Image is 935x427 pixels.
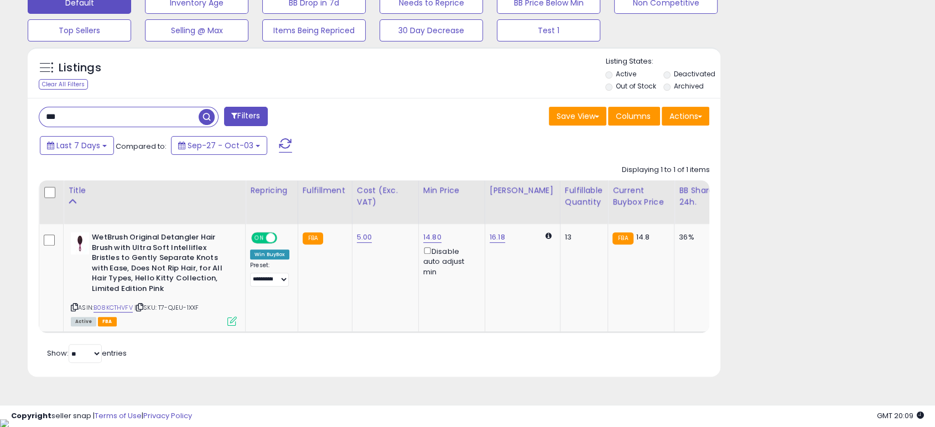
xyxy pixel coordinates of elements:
[612,185,669,208] div: Current Buybox Price
[423,245,476,277] div: Disable auto adjust min
[636,232,650,242] span: 14.8
[71,232,237,325] div: ASIN:
[276,233,293,243] span: OFF
[250,249,289,259] div: Win BuyBox
[679,232,715,242] div: 36%
[565,232,599,242] div: 13
[673,81,703,91] label: Archived
[615,111,650,122] span: Columns
[262,19,366,41] button: Items Being Repriced
[68,185,241,196] div: Title
[171,136,267,155] button: Sep-27 - Oct-03
[612,232,633,244] small: FBA
[134,303,199,312] span: | SKU: T7-QJEU-1XXF
[11,410,51,421] strong: Copyright
[565,185,603,208] div: Fulfillable Quantity
[490,185,555,196] div: [PERSON_NAME]
[490,232,505,243] a: 16.18
[357,185,414,208] div: Cost (Exc. VAT)
[250,262,289,287] div: Preset:
[39,79,88,90] div: Clear All Filters
[549,107,606,126] button: Save View
[616,81,656,91] label: Out of Stock
[145,19,248,41] button: Selling @ Max
[662,107,709,126] button: Actions
[188,140,253,151] span: Sep-27 - Oct-03
[423,232,441,243] a: 14.80
[56,140,100,151] span: Last 7 Days
[92,232,226,296] b: WetBrush Original Detangler Hair Brush with Ultra Soft Intelliflex Bristles to Gently Separate Kn...
[357,232,372,243] a: 5.00
[423,185,480,196] div: Min Price
[98,317,117,326] span: FBA
[616,69,636,79] label: Active
[252,233,266,243] span: ON
[143,410,192,421] a: Privacy Policy
[59,60,101,76] h5: Listings
[71,232,89,254] img: 31rrTKX9wRL._SL40_.jpg
[71,317,96,326] span: All listings currently available for purchase on Amazon
[47,348,127,358] span: Show: entries
[605,56,720,67] p: Listing States:
[224,107,267,126] button: Filters
[497,19,600,41] button: Test 1
[673,69,715,79] label: Deactivated
[303,232,323,244] small: FBA
[11,411,192,421] div: seller snap | |
[380,19,483,41] button: 30 Day Decrease
[608,107,660,126] button: Columns
[40,136,114,155] button: Last 7 Days
[303,185,347,196] div: Fulfillment
[679,185,719,208] div: BB Share 24h.
[621,165,709,175] div: Displaying 1 to 1 of 1 items
[94,303,133,313] a: B08KCTHVFV
[95,410,142,421] a: Terms of Use
[250,185,293,196] div: Repricing
[28,19,131,41] button: Top Sellers
[116,141,167,152] span: Compared to:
